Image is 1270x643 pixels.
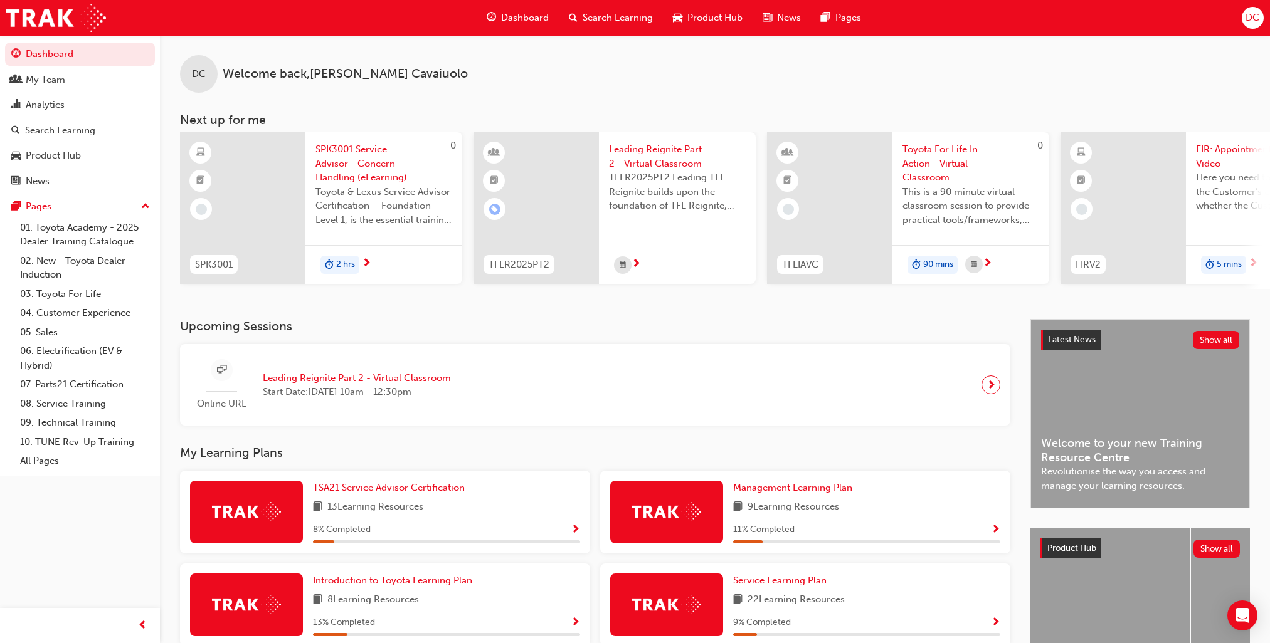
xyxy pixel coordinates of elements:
span: book-icon [733,592,743,608]
span: News [777,11,801,25]
span: learningRecordVerb_NONE-icon [783,204,794,215]
button: Show all [1193,540,1241,558]
div: News [26,174,50,189]
span: duration-icon [912,257,921,273]
span: 5 mins [1217,258,1242,272]
a: Product HubShow all [1040,538,1240,558]
a: Latest NewsShow all [1041,330,1239,350]
span: book-icon [313,499,322,515]
a: Management Learning Plan [733,481,857,495]
a: 02. New - Toyota Dealer Induction [15,251,155,285]
span: Toyota & Lexus Service Advisor Certification – Foundation Level 1, is the essential training cour... [315,185,452,227]
span: learningResourceType_ELEARNING-icon [196,145,205,161]
span: 2 hrs [336,258,355,272]
button: Show Progress [571,522,580,538]
span: guage-icon [11,49,21,60]
span: Start Date: [DATE] 10am - 12:30pm [263,385,451,399]
span: search-icon [11,125,20,137]
span: car-icon [673,10,682,26]
span: duration-icon [325,257,334,273]
span: book-icon [313,592,322,608]
span: next-icon [362,258,371,269]
a: Latest NewsShow allWelcome to your new Training Resource CentreRevolutionise the way you access a... [1030,319,1250,508]
div: Analytics [26,98,65,112]
button: Show Progress [991,615,1000,630]
span: learningResourceType_ELEARNING-icon [1077,145,1086,161]
span: Online URL [190,397,253,411]
span: guage-icon [487,10,496,26]
span: next-icon [983,258,992,269]
button: Show all [1193,331,1240,349]
span: pages-icon [11,201,21,212]
span: calendar-icon [971,257,977,273]
span: This is a 90 minute virtual classroom session to provide practical tools/frameworks, behaviours a... [902,185,1039,227]
a: Product Hub [5,144,155,167]
h3: My Learning Plans [180,446,1010,460]
span: 8 % Completed [313,523,371,537]
span: TFLR2025PT2 Leading TFL Reignite builds upon the foundation of TFL Reignite, reaffirming our comm... [609,170,746,213]
span: Show Progress [991,525,1000,536]
span: TSA21 Service Advisor Certification [313,482,465,493]
span: SPK3001 [195,258,233,272]
span: Leading Reignite Part 2 - Virtual Classroom [263,371,451,385]
span: news-icon [11,176,21,187]
button: Pages [5,195,155,218]
span: car-icon [11,150,21,162]
span: booktick-icon [196,173,205,189]
a: 0TFLIAVCToyota For Life In Action - Virtual ClassroomThis is a 90 minute virtual classroom sessio... [767,132,1049,284]
span: prev-icon [138,618,147,634]
span: 22 Learning Resources [748,592,845,608]
span: FIRV2 [1076,258,1101,272]
span: duration-icon [1205,257,1214,273]
span: learningRecordVerb_ENROLL-icon [489,204,500,215]
a: 05. Sales [15,323,155,342]
span: up-icon [141,199,150,215]
a: 01. Toyota Academy - 2025 Dealer Training Catalogue [15,218,155,251]
span: Revolutionise the way you access and manage your learning resources. [1041,464,1239,493]
img: Trak [6,4,106,32]
span: SPK3001 Service Advisor - Concern Handling (eLearning) [315,142,452,185]
span: 0 [450,140,456,151]
span: 9 % Completed [733,615,791,630]
span: 0 [1037,140,1043,151]
button: Show Progress [991,522,1000,538]
button: DashboardMy TeamAnalyticsSearch LearningProduct HubNews [5,40,155,195]
img: Trak [212,502,281,521]
button: Show Progress [571,615,580,630]
a: My Team [5,68,155,91]
span: learningResourceType_INSTRUCTOR_LED-icon [490,145,499,161]
span: learningRecordVerb_NONE-icon [196,204,207,215]
img: Trak [632,595,701,614]
a: TFLR2025PT2Leading Reignite Part 2 - Virtual ClassroomTFLR2025PT2 Leading TFL Reignite builds upo... [474,132,756,284]
span: Search Learning [583,11,653,25]
span: booktick-icon [783,173,792,189]
a: 04. Customer Experience [15,303,155,323]
span: Show Progress [571,617,580,629]
span: booktick-icon [1077,173,1086,189]
a: Search Learning [5,119,155,142]
span: chart-icon [11,100,21,111]
div: Pages [26,199,51,214]
span: 13 Learning Resources [327,499,423,515]
img: Trak [212,595,281,614]
a: News [5,170,155,193]
span: Show Progress [991,617,1000,629]
h3: Next up for me [160,113,1270,127]
a: guage-iconDashboard [477,5,559,31]
span: booktick-icon [490,173,499,189]
span: Management Learning Plan [733,482,852,493]
a: 03. Toyota For Life [15,285,155,304]
span: news-icon [763,10,772,26]
a: 06. Electrification (EV & Hybrid) [15,342,155,375]
a: Dashboard [5,43,155,66]
a: Introduction to Toyota Learning Plan [313,573,477,588]
span: TFLIAVC [782,258,818,272]
div: Product Hub [26,149,81,163]
span: 11 % Completed [733,523,795,537]
span: Pages [835,11,861,25]
span: calendar-icon [620,258,626,273]
h3: Upcoming Sessions [180,319,1010,333]
span: 9 Learning Resources [748,499,839,515]
span: Welcome to your new Training Resource Centre [1041,436,1239,464]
